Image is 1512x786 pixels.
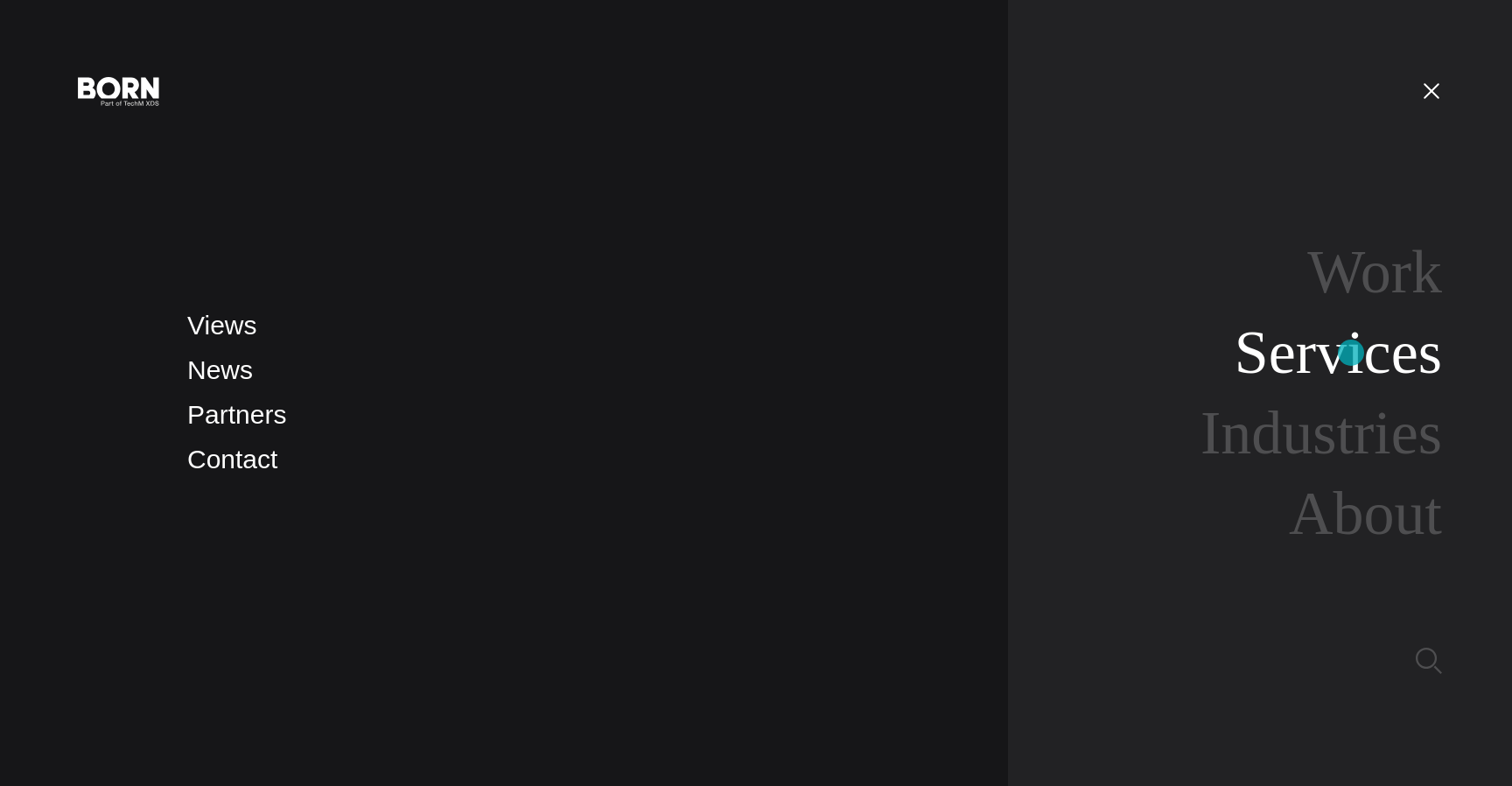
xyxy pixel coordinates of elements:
a: News [187,355,253,384]
a: Views [187,311,256,340]
img: Search [1416,648,1442,674]
a: Work [1307,238,1442,305]
a: About [1289,480,1442,547]
a: Industries [1200,399,1442,467]
a: Partners [187,400,286,429]
a: Services [1235,319,1442,386]
button: Open [1410,72,1452,109]
a: Contact [187,445,277,474]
